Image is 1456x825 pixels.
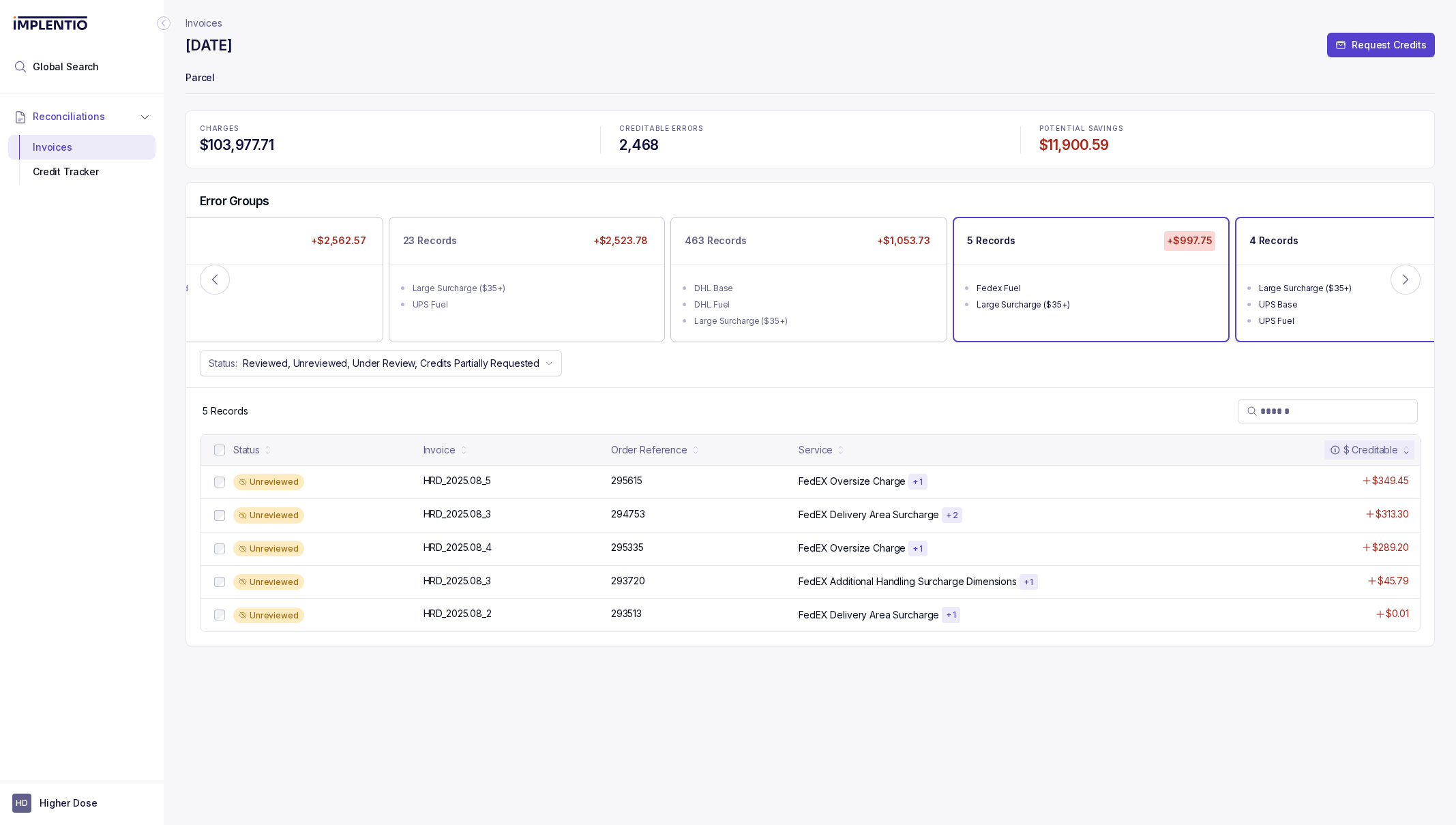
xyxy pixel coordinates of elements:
p: CREDITABLE ERRORS [619,125,1000,133]
p: +$997.75 [1164,231,1215,250]
div: DHL Base [694,282,932,295]
h4: [DATE] [185,36,232,55]
p: $313.30 [1376,507,1409,521]
span: User initials [12,794,31,813]
div: Fedex Fuel [977,282,1214,295]
p: $289.20 [1372,541,1409,554]
p: Higher Dose [40,796,97,810]
p: + 1 [946,610,956,620]
h4: 2,468 [619,136,1000,155]
div: Service [799,443,833,457]
button: Status:Reviewed, Unreviewed, Under Review, Credits Partially Requested [200,350,562,376]
p: Status: [209,357,237,370]
p: +$2,562.57 [308,231,369,250]
input: checkbox-checkbox [214,510,225,521]
p: 5 Records [967,234,1015,247]
p: 293720 [611,574,645,588]
p: + 2 [946,510,958,521]
div: Large Surcharge ($35+) [694,314,932,328]
nav: breadcrumb [185,16,222,30]
span: Reconciliations [33,110,105,123]
p: 463 Records [685,234,746,247]
p: $0.01 [1386,607,1409,620]
p: FedEX Oversize Charge [799,541,906,555]
p: $45.79 [1378,574,1409,588]
input: checkbox-checkbox [214,543,225,554]
p: HRD_2025.08_2 [424,607,492,620]
p: + 1 [912,477,923,487]
div: Collapse Icon [155,15,172,31]
p: $349.45 [1372,474,1409,487]
div: DHL Fuel [694,298,932,312]
p: + 1 [1024,577,1034,588]
p: +$2,523.78 [591,231,651,250]
input: checkbox-checkbox [214,610,225,620]
div: $ Creditable [1330,443,1398,457]
p: HRD_2025.08_4 [424,541,492,554]
button: Request Credits [1327,33,1435,57]
h5: Error Groups [200,194,269,209]
p: HRD_2025.08_5 [424,474,491,487]
input: checkbox-checkbox [214,477,225,487]
p: + 1 [912,543,923,554]
p: FedEX Additional Handling Surcharge Dimensions [799,575,1017,588]
div: Large Surcharge ($35+) [413,282,650,295]
div: No Rate Found [130,282,368,295]
p: FedEX Oversize Charge [799,475,906,488]
p: HRD_2025.08_3 [424,507,491,521]
div: UPS Fuel [413,298,650,312]
div: Unreviewed [233,607,304,624]
p: 295335 [611,541,644,554]
p: Reviewed, Unreviewed, Under Review, Credits Partially Requested [243,357,539,370]
p: 23 Records [403,234,458,247]
p: HRD_2025.08_3 [424,574,491,588]
div: Unreviewed [233,541,304,557]
button: Reconciliations [8,102,155,132]
h4: $11,900.59 [1039,136,1421,155]
a: Invoices [185,16,222,30]
p: 4 Records [1249,234,1298,247]
p: FedEX Delivery Area Surcharge [799,608,939,622]
div: Remaining page entries [203,404,248,418]
div: Unreviewed [233,507,304,524]
input: checkbox-checkbox [214,577,225,588]
p: 293513 [611,607,642,620]
div: Order Reference [611,443,687,457]
input: checkbox-checkbox [214,445,225,455]
div: Status [233,443,260,457]
p: Request Credits [1352,38,1427,52]
span: Global Search [33,60,99,74]
div: Credit Tracker [19,160,145,184]
p: Parcel [185,65,1435,93]
p: 294753 [611,507,645,521]
h4: $103,977.71 [200,136,581,155]
p: +$1,053.73 [874,231,933,250]
button: User initialsHigher Dose [12,794,151,813]
div: Invoices [19,135,145,160]
div: Invoice [424,443,456,457]
div: Reconciliations [8,132,155,187]
p: CHARGES [200,125,581,133]
p: POTENTIAL SAVINGS [1039,125,1421,133]
div: Unreviewed [233,474,304,490]
p: 5 Records [203,404,248,418]
div: Large Surcharge ($35+) [977,298,1214,312]
div: Unreviewed [233,574,304,590]
p: FedEX Delivery Area Surcharge [799,508,939,522]
p: 295615 [611,474,642,487]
